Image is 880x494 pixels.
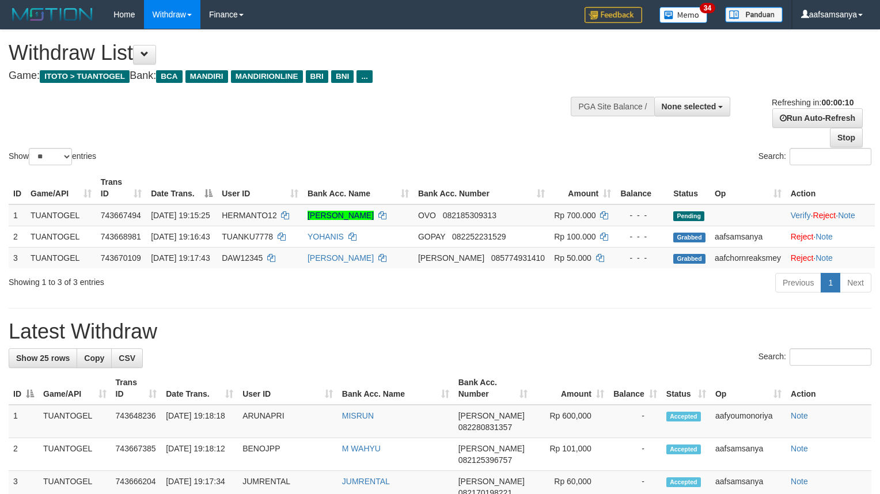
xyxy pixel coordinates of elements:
[231,70,303,83] span: MANDIRIONLINE
[791,253,814,263] a: Reject
[791,477,808,486] a: Note
[443,211,496,220] span: Copy 082185309313 to clipboard
[151,211,210,220] span: [DATE] 19:15:25
[26,204,96,226] td: TUANTOGEL
[161,438,238,471] td: [DATE] 19:18:12
[673,254,705,264] span: Grabbed
[111,405,162,438] td: 743648236
[791,232,814,241] a: Reject
[9,438,39,471] td: 2
[711,372,786,405] th: Op: activate to sort column ascending
[673,211,704,221] span: Pending
[791,411,808,420] a: Note
[40,70,130,83] span: ITOTO > TUANTOGEL
[711,405,786,438] td: aafyoumonoriya
[554,253,591,263] span: Rp 50.000
[9,226,26,247] td: 2
[659,7,708,23] img: Button%20Memo.svg
[815,232,833,241] a: Note
[786,247,875,268] td: ·
[609,438,662,471] td: -
[758,348,871,366] label: Search:
[790,348,871,366] input: Search:
[161,405,238,438] td: [DATE] 19:18:18
[418,253,484,263] span: [PERSON_NAME]
[454,372,532,405] th: Bank Acc. Number: activate to sort column ascending
[418,232,445,241] span: GOPAY
[620,210,664,221] div: - - -
[222,232,273,241] span: TUANKU7778
[813,211,836,220] a: Reject
[151,253,210,263] span: [DATE] 19:17:43
[418,211,436,220] span: OVO
[342,411,374,420] a: MISRUN
[532,405,609,438] td: Rp 600,000
[830,128,863,147] a: Stop
[725,7,783,22] img: panduan.png
[549,172,616,204] th: Amount: activate to sort column ascending
[840,273,871,292] a: Next
[554,211,595,220] span: Rp 700.000
[111,438,162,471] td: 743667385
[39,405,111,438] td: TUANTOGEL
[39,438,111,471] td: TUANTOGEL
[786,204,875,226] td: · ·
[101,253,141,263] span: 743670109
[16,354,70,363] span: Show 25 rows
[111,372,162,405] th: Trans ID: activate to sort column ascending
[821,273,840,292] a: 1
[308,211,374,220] a: [PERSON_NAME]
[356,70,372,83] span: ...
[666,412,701,421] span: Accepted
[790,148,871,165] input: Search:
[238,405,337,438] td: ARUNAPRI
[786,372,871,405] th: Action
[96,172,146,204] th: Trans ID: activate to sort column ascending
[342,477,390,486] a: JUMRENTAL
[9,348,77,368] a: Show 25 rows
[662,372,711,405] th: Status: activate to sort column ascending
[342,444,381,453] a: M WAHYU
[101,232,141,241] span: 743668981
[673,233,705,242] span: Grabbed
[609,405,662,438] td: -
[786,226,875,247] td: ·
[185,70,228,83] span: MANDIRI
[9,247,26,268] td: 3
[29,148,72,165] select: Showentries
[452,232,506,241] span: Copy 082252231529 to clipboard
[9,372,39,405] th: ID: activate to sort column descending
[414,172,549,204] th: Bank Acc. Number: activate to sort column ascending
[337,372,454,405] th: Bank Acc. Name: activate to sort column ascending
[609,372,662,405] th: Balance: activate to sort column ascending
[458,411,525,420] span: [PERSON_NAME]
[791,444,808,453] a: Note
[331,70,354,83] span: BNI
[9,272,358,288] div: Showing 1 to 3 of 3 entries
[791,211,811,220] a: Verify
[222,253,263,263] span: DAW12345
[9,204,26,226] td: 1
[571,97,654,116] div: PGA Site Balance /
[111,348,143,368] a: CSV
[146,172,217,204] th: Date Trans.: activate to sort column descending
[710,226,786,247] td: aafsamsanya
[772,108,863,128] a: Run Auto-Refresh
[662,102,716,111] span: None selected
[710,172,786,204] th: Op: activate to sort column ascending
[84,354,104,363] span: Copy
[9,320,871,343] h1: Latest Withdraw
[222,211,276,220] span: HERMANTO12
[26,226,96,247] td: TUANTOGEL
[458,455,512,465] span: Copy 082125396757 to clipboard
[9,70,575,82] h4: Game: Bank:
[9,41,575,64] h1: Withdraw List
[101,211,141,220] span: 743667494
[119,354,135,363] span: CSV
[838,211,855,220] a: Note
[710,247,786,268] td: aafchornreaksmey
[9,172,26,204] th: ID
[620,252,664,264] div: - - -
[306,70,328,83] span: BRI
[9,148,96,165] label: Show entries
